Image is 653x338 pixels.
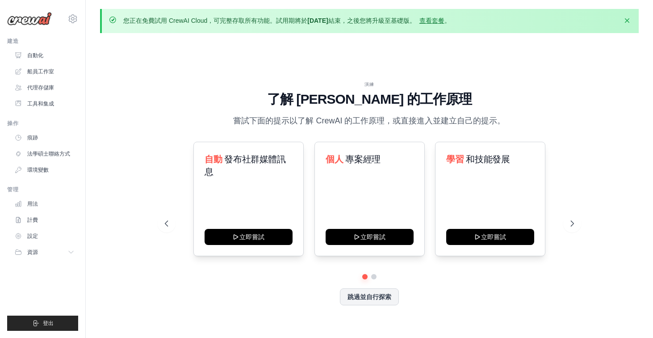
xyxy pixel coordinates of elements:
[345,154,380,164] font: 專案經理
[11,229,78,243] a: 設定
[27,217,38,223] font: 計費
[419,17,444,24] a: 查看套餐
[466,154,510,164] font: 和技能發展
[27,201,38,207] font: 用法
[233,116,505,125] font: 嘗試下面的提示以了解 CrewAI 的工作原理，或直接進入並建立自己的提示。
[364,82,374,87] font: 演練
[27,151,70,157] font: 法學碩士聯絡方式
[43,320,54,326] font: 登出
[205,229,293,245] button: 立即嘗試
[11,213,78,227] a: 計費
[11,197,78,211] a: 用法
[326,229,414,245] button: 立即嘗試
[27,233,38,239] font: 設定
[11,245,78,259] button: 資源
[7,38,18,44] font: 建造
[11,147,78,161] a: 法學碩士聯絡方式
[239,233,264,241] font: 立即嘗試
[123,17,307,24] font: 您正在免費試用 CrewAI Cloud，可完整存取所有功能。試用期將於
[11,64,78,79] a: 船員工作室
[27,249,38,255] font: 資源
[446,154,464,164] font: 學習
[7,120,18,127] font: 操作
[11,97,78,111] a: 工具和集成
[27,135,38,141] font: 痕跡
[446,229,534,245] button: 立即嘗試
[7,12,52,25] img: 標識
[481,233,506,241] font: 立即嘗試
[11,163,78,177] a: 環境變數
[27,68,54,75] font: 船員工作室
[11,131,78,145] a: 痕跡
[205,154,222,164] font: 自動
[27,167,49,173] font: 環境變數
[328,17,416,24] font: 結束，之後您將升級至基礎版。
[27,84,54,91] font: 代理存儲庫
[360,233,385,241] font: 立即嘗試
[307,17,328,24] font: [DATE]
[27,101,54,107] font: 工具和集成
[27,52,43,59] font: 自動化
[326,154,343,164] font: 個人
[11,80,78,95] a: 代理存儲庫
[7,186,18,193] font: 管理
[444,17,451,24] font: 。
[347,293,391,300] font: 跳過並自行探索
[340,288,399,305] button: 跳過並自行探索
[11,48,78,63] a: 自動化
[7,316,78,331] button: 登出
[205,154,286,177] font: 發布社群媒體訊息
[267,92,472,106] font: 了解 [PERSON_NAME] 的工作原理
